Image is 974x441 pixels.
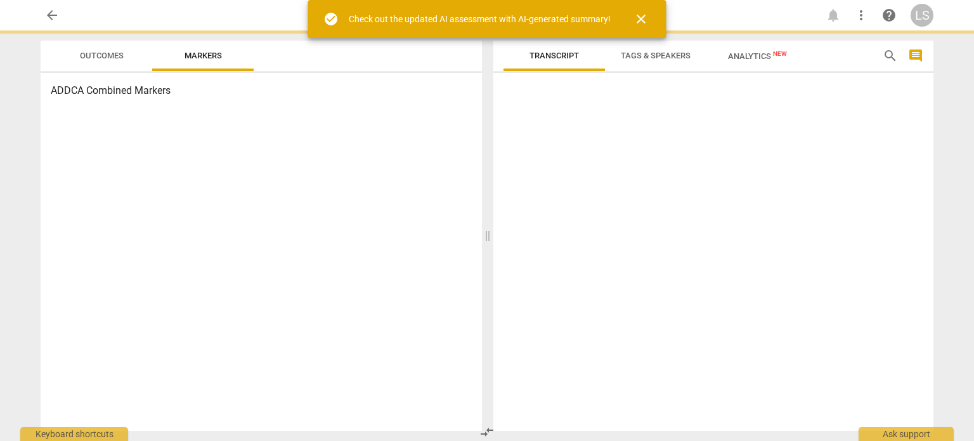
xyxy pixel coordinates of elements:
[529,51,579,60] span: Transcript
[911,4,933,27] button: LS
[80,51,124,60] span: Outcomes
[773,50,787,57] span: New
[51,83,472,98] h3: ADDCA Combined Markers
[878,4,900,27] a: Help
[44,8,60,23] span: arrow_back
[323,11,339,27] span: check_circle
[479,425,495,440] span: compare_arrows
[859,427,954,441] div: Ask support
[881,8,897,23] span: help
[626,4,656,34] button: Close
[621,51,691,60] span: Tags & Speakers
[883,48,898,63] span: search
[20,427,128,441] div: Keyboard shortcuts
[349,13,611,26] div: Check out the updated AI assessment with AI-generated summary!
[906,46,926,66] button: Show/Hide comments
[728,51,787,61] span: Analytics
[854,8,869,23] span: more_vert
[185,51,222,60] span: Markers
[633,11,649,27] span: close
[880,46,900,66] button: Search
[908,48,923,63] span: comment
